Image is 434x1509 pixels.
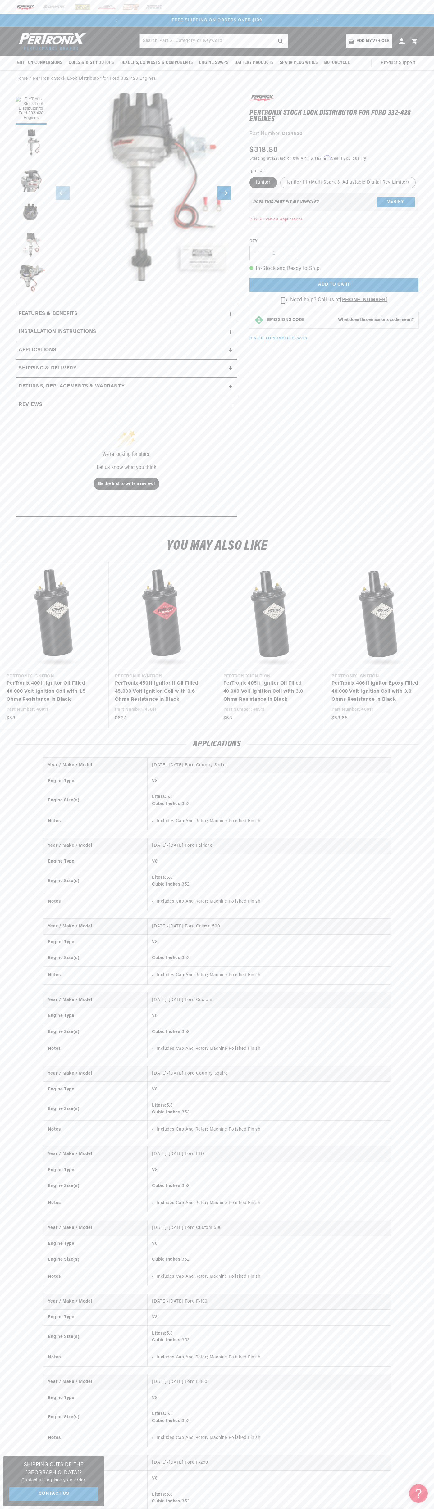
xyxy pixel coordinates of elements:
[148,1471,391,1487] td: V8
[148,992,391,1008] td: [DATE]-[DATE] Ford Custom
[43,1066,148,1082] th: Year / Make / Model
[277,56,321,70] summary: Spark Plug Wires
[249,218,303,221] a: View All Vehicle Applications
[9,1461,98,1477] h3: Shipping Outside the [GEOGRAPHIC_DATA]?
[377,197,415,207] button: Verify
[43,935,148,950] th: Engine Type
[115,680,205,704] a: PerTronix 45011 Ignitor II Oil Filled 45,000 Volt Ignition Coil with 0.6 Ohms Resistance in Black
[43,1178,148,1194] th: Engine Size(s)
[157,1200,386,1207] li: Includes Cap And Rotor; Machine Polished Finish
[253,200,319,205] div: Does This part fit My vehicle?
[43,1194,148,1212] th: Notes
[148,838,391,854] td: [DATE]-[DATE] Ford Fairlane
[152,875,166,880] strong: Liters:
[152,1030,182,1034] strong: Cubic Inches:
[331,157,366,161] a: See if you qualify - Learn more about Affirm Financing (opens in modal)
[280,177,416,188] label: Ignitor III (Multi Spark & Adjustable Digital Rev Limiter)
[43,893,148,911] th: Notes
[157,1045,386,1052] li: Includes Cap And Rotor; Machine Polished Finish
[152,1499,182,1504] strong: Cubic Inches:
[271,157,278,161] span: $29
[43,1008,148,1024] th: Engine Type
[94,478,159,490] button: Be the first to write a review!
[16,264,47,295] button: Load image 6 in gallery view
[43,1429,148,1447] th: Notes
[148,1294,391,1310] td: [DATE]-[DATE] Ford F-100
[16,341,237,360] a: Applications
[120,60,193,66] span: Headers, Exhausts & Components
[311,14,324,27] button: Translation missing: en.sections.announcements.next_announcement
[148,1082,391,1098] td: V8
[249,336,307,341] p: C.A.R.B. EO Number: D-57-23
[340,297,388,302] strong: [PHONE_NUMBER]
[148,950,391,966] td: 352
[148,854,391,870] td: V8
[16,323,237,341] summary: Installation instructions
[148,1098,391,1121] td: 5.8 352
[249,177,277,188] label: Ignitor
[148,1252,391,1268] td: 352
[152,1331,166,1336] strong: Liters:
[43,1455,148,1471] th: Year / Make / Model
[43,838,148,854] th: Year / Make / Model
[43,1098,148,1121] th: Engine Size(s)
[249,168,265,174] legend: Ignition
[267,317,414,323] button: EMISSIONS CODEWhat does this emissions code mean?
[148,1236,391,1252] td: V8
[140,34,288,48] input: Search Part #, Category or Keyword
[16,75,28,82] a: Home
[16,196,47,227] button: Load image 4 in gallery view
[43,1146,148,1162] th: Year / Make / Model
[19,365,76,373] h2: Shipping & Delivery
[56,186,70,200] button: Slide left
[152,1492,166,1497] strong: Liters:
[43,1294,148,1310] th: Year / Make / Model
[249,278,418,292] button: Add to cart
[249,144,278,156] span: $318.80
[148,1220,391,1236] td: [DATE]-[DATE] Ford Custom 500
[231,56,277,70] summary: Battery Products
[16,360,237,378] summary: Shipping & Delivery
[19,346,56,354] span: Applications
[43,1252,148,1268] th: Engine Size(s)
[16,540,418,552] h2: You may also like
[148,1374,391,1390] td: [DATE]-[DATE] Ford F-100
[381,60,415,66] span: Product Support
[16,93,47,125] button: Load image 1 in gallery view
[157,898,386,905] li: Includes Cap And Rotor; Machine Polished Finish
[9,1477,98,1484] p: Contact us to place your order.
[148,789,391,812] td: 5.8 352
[16,396,237,414] summary: Reviews
[324,60,350,66] span: Motorcycle
[152,1338,182,1343] strong: Cubic Inches:
[157,972,386,979] li: Includes Cap And Rotor; Machine Polished Finish
[148,870,391,893] td: 5.8 352
[43,1162,148,1178] th: Engine Type
[69,60,114,66] span: Coils & Distributors
[148,1178,391,1194] td: 352
[43,950,148,966] th: Engine Size(s)
[148,1455,391,1471] td: [DATE]-[DATE] Ford F-250
[110,14,123,27] button: Translation missing: en.sections.announcements.previous_announcement
[223,680,313,704] a: PerTronix 40511 Ignitor Oil Filled 40,000 Volt Ignition Coil with 3.0 Ohms Resistance in Black
[280,60,318,66] span: Spark Plug Wires
[9,1487,98,1501] a: Contact Us
[152,1103,166,1108] strong: Liters:
[66,56,117,70] summary: Coils & Distributors
[30,465,223,470] div: Let us know what you think
[152,1412,166,1416] strong: Liters:
[196,56,231,70] summary: Engine Swaps
[43,1325,148,1348] th: Engine Size(s)
[282,131,303,136] strong: D134630
[152,795,166,799] strong: Liters:
[172,18,262,23] span: FREE SHIPPING ON ORDERS OVER $109
[148,1390,391,1406] td: V8
[43,773,148,789] th: Engine Type
[43,1348,148,1366] th: Notes
[7,680,96,704] a: PerTronix 40011 Ignitor Oil Filled 40,000 Volt Ignition Coil with 1.5 Ohms Resistance in Black
[19,328,96,336] h2: Installation instructions
[123,17,311,24] div: Announcement
[152,1184,182,1188] strong: Cubic Inches:
[19,414,234,512] div: customer reviews
[274,34,288,48] button: search button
